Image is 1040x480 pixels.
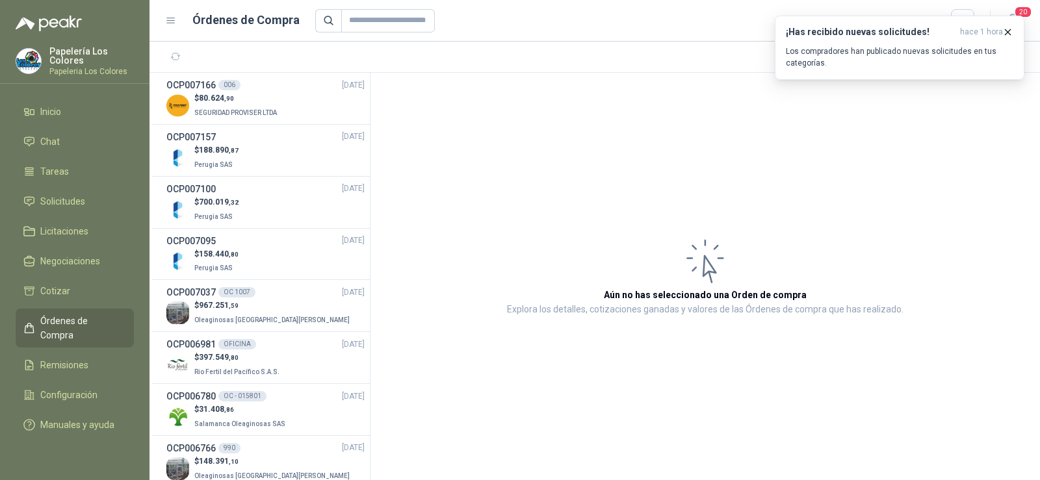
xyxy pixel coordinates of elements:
[16,99,134,124] a: Inicio
[194,299,352,312] p: $
[166,234,365,275] a: OCP007095[DATE] Company Logo$158.440,80Perugia SAS
[199,457,239,466] span: 148.391
[166,94,189,117] img: Company Logo
[16,219,134,244] a: Licitaciones
[166,146,189,169] img: Company Logo
[194,403,288,416] p: $
[229,354,239,361] span: ,80
[229,199,239,206] span: ,32
[16,49,41,73] img: Company Logo
[192,11,300,29] h1: Órdenes de Compra
[199,145,239,155] span: 188.890
[218,391,266,401] div: OC - 015801
[342,131,365,143] span: [DATE]
[40,418,114,432] span: Manuales y ayuda
[40,284,70,298] span: Cotizar
[194,213,233,220] span: Perugia SAS
[40,105,61,119] span: Inicio
[199,249,239,259] span: 158.440
[40,134,60,149] span: Chat
[16,189,134,214] a: Solicitudes
[229,458,239,465] span: ,10
[166,353,189,376] img: Company Logo
[16,16,82,31] img: Logo peakr
[194,316,350,323] span: Oleaginosas [GEOGRAPHIC_DATA][PERSON_NAME]
[49,68,134,75] p: Papeleria Los Colores
[16,353,134,377] a: Remisiones
[40,224,88,238] span: Licitaciones
[960,27,1003,38] span: hace 1 hora
[229,147,239,154] span: ,87
[194,161,233,168] span: Perugia SAS
[199,301,239,310] span: 967.251
[194,92,279,105] p: $
[166,301,189,324] img: Company Logo
[166,78,365,119] a: OCP007166006[DATE] Company Logo$80.624,90SEGURIDAD PROVISER LTDA
[194,196,239,208] p: $
[342,234,365,247] span: [DATE]
[342,338,365,351] span: [DATE]
[218,443,240,453] div: 990
[16,129,134,154] a: Chat
[194,351,282,364] p: $
[199,94,234,103] span: 80.624
[194,109,277,116] span: SEGURIDAD PROVISER LTDA
[199,197,239,207] span: 700.019
[194,264,233,272] span: Perugia SAS
[342,390,365,403] span: [DATE]
[16,309,134,347] a: Órdenes de Compra
[166,441,216,455] h3: OCP006766
[604,288,807,302] h3: Aún no has seleccionado una Orden de compra
[166,285,365,326] a: OCP007037OC 1007[DATE] Company Logo$967.251,59Oleaginosas [GEOGRAPHIC_DATA][PERSON_NAME]
[194,455,352,468] p: $
[194,420,285,427] span: Salamanca Oleaginosas SAS
[199,353,239,362] span: 397.549
[166,389,216,403] h3: OCP006780
[166,337,365,378] a: OCP006981OFICINA[DATE] Company Logo$397.549,80Rio Fertil del Pacífico S.A.S.
[40,358,88,372] span: Remisiones
[166,249,189,272] img: Company Logo
[166,198,189,221] img: Company Logo
[166,182,216,196] h3: OCP007100
[166,78,216,92] h3: OCP007166
[218,339,256,349] div: OFICINA
[342,183,365,195] span: [DATE]
[40,388,97,402] span: Configuración
[166,405,189,428] img: Company Logo
[166,389,365,430] a: OCP006780OC - 015801[DATE] Company Logo$31.408,86Salamanca Oleaginosas SAS
[199,405,234,414] span: 31.408
[218,287,255,297] div: OC 1007
[1014,6,1032,18] span: 20
[224,95,234,102] span: ,90
[342,79,365,92] span: [DATE]
[166,130,365,171] a: OCP007157[DATE] Company Logo$188.890,87Perugia SAS
[218,80,240,90] div: 006
[194,368,279,375] span: Rio Fertil del Pacífico S.A.S.
[40,254,100,268] span: Negociaciones
[16,159,134,184] a: Tareas
[224,406,234,413] span: ,86
[49,47,134,65] p: Papelería Los Colores
[1001,9,1024,32] button: 20
[194,248,239,260] p: $
[166,337,216,351] h3: OCP006981
[40,164,69,179] span: Tareas
[507,302,903,318] p: Explora los detalles, cotizaciones ganadas y valores de las Órdenes de compra que has realizado.
[166,234,216,248] h3: OCP007095
[229,251,239,258] span: ,80
[786,45,1013,69] p: Los compradores han publicado nuevas solicitudes en tus categorías.
[16,279,134,303] a: Cotizar
[342,286,365,299] span: [DATE]
[342,442,365,454] span: [DATE]
[166,285,216,299] h3: OCP007037
[775,16,1024,80] button: ¡Has recibido nuevas solicitudes!hace 1 hora Los compradores han publicado nuevas solicitudes en ...
[194,472,350,479] span: Oleaginosas [GEOGRAPHIC_DATA][PERSON_NAME]
[786,27,955,38] h3: ¡Has recibido nuevas solicitudes!
[194,144,239,157] p: $
[166,182,365,223] a: OCP007100[DATE] Company Logo$700.019,32Perugia SAS
[40,314,122,342] span: Órdenes de Compra
[166,130,216,144] h3: OCP007157
[16,249,134,273] a: Negociaciones
[40,194,85,208] span: Solicitudes
[16,383,134,407] a: Configuración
